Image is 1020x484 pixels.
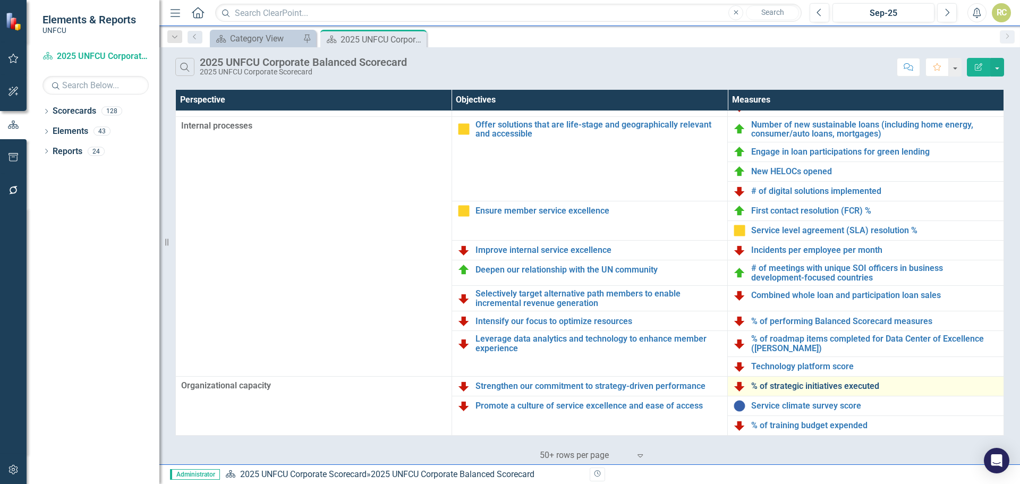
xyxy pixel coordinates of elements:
button: Sep-25 [832,3,934,22]
img: Below Plan [457,337,470,350]
a: Combined whole loan and participation loan sales [751,291,998,300]
div: Category View [230,32,300,45]
img: Data Not Yet Due [733,400,746,412]
img: Caution [733,224,746,237]
a: % of roadmap items completed for Data Center of Excellence ([PERSON_NAME]) [751,334,998,353]
div: » [225,469,582,481]
div: 2025 UNFCU Corporate Balanced Scorecard [341,33,424,46]
a: Leverage data analytics and technology to enhance member experience [475,334,722,353]
td: Double-Click to Edit Right Click for Context Menu [728,241,1004,260]
small: UNFCU [42,26,136,35]
td: Double-Click to Edit Right Click for Context Menu [728,376,1004,396]
a: Scorecards [53,105,96,117]
div: 2025 UNFCU Corporate Scorecard [200,68,407,76]
td: Double-Click to Edit Right Click for Context Menu [728,356,1004,376]
div: Open Intercom Messenger [984,448,1009,473]
img: Below Plan [733,315,746,327]
img: On Target [733,267,746,279]
span: Organizational capacity [181,380,446,392]
td: Double-Click to Edit Right Click for Context Menu [452,396,728,435]
button: Search [746,5,799,20]
img: Below Plan [457,292,470,305]
a: Reports [53,146,82,158]
a: Offer solutions that are life-stage and geographically relevant and accessible [475,120,722,139]
td: Double-Click to Edit Right Click for Context Menu [728,415,1004,435]
a: Elements [53,125,88,138]
img: Below Plan [733,360,746,373]
td: Double-Click to Edit Right Click for Context Menu [728,201,1004,221]
img: Below Plan [733,185,746,198]
td: Double-Click to Edit Right Click for Context Menu [452,201,728,241]
span: Search [761,8,784,16]
a: % of training budget expended [751,421,998,430]
a: Incidents per employee per month [751,245,998,255]
span: Administrator [170,469,220,480]
a: New HELOCs opened [751,167,998,176]
td: Double-Click to Edit Right Click for Context Menu [728,311,1004,331]
img: On Target [733,165,746,178]
img: Below Plan [733,419,746,432]
a: 2025 UNFCU Corporate Scorecard [240,469,367,479]
div: 128 [101,107,122,116]
img: On Target [733,146,746,158]
td: Double-Click to Edit Right Click for Context Menu [452,260,728,286]
div: 24 [88,147,105,156]
td: Double-Click to Edit Right Click for Context Menu [728,396,1004,415]
img: Below Plan [457,380,470,393]
a: Service level agreement (SLA) resolution % [751,226,998,235]
a: First contact resolution (FCR) % [751,206,998,216]
a: # of digital solutions implemented [751,186,998,196]
a: Risk assessment score [751,102,998,112]
span: Elements & Reports [42,13,136,26]
td: Double-Click to Edit Right Click for Context Menu [452,331,728,376]
img: ClearPoint Strategy [5,12,24,31]
td: Double-Click to Edit Right Click for Context Menu [452,286,728,311]
a: % of strategic initiatives executed [751,381,998,391]
img: Below Plan [733,289,746,302]
td: Double-Click to Edit Right Click for Context Menu [728,116,1004,142]
a: Selectively target alternative path members to enable incremental revenue generation [475,289,722,308]
img: Below Plan [457,400,470,412]
a: Deepen our relationship with the UN community [475,265,722,275]
a: 2025 UNFCU Corporate Scorecard [42,50,149,63]
td: Double-Click to Edit [176,116,452,376]
a: % of performing Balanced Scorecard measures [751,317,998,326]
div: RC [992,3,1011,22]
a: Category View [212,32,300,45]
td: Double-Click to Edit Right Click for Context Menu [728,260,1004,286]
img: Caution [457,205,470,217]
input: Search ClearPoint... [215,4,802,22]
a: # of meetings with unique SOI officers in business development-focused countries [751,264,998,282]
td: Double-Click to Edit Right Click for Context Menu [452,376,728,396]
img: Below Plan [733,380,746,393]
td: Double-Click to Edit Right Click for Context Menu [728,162,1004,182]
div: 2025 UNFCU Corporate Balanced Scorecard [371,469,534,479]
a: Ensure member service excellence [475,206,722,216]
img: On Target [733,205,746,217]
td: Double-Click to Edit Right Click for Context Menu [728,221,1004,241]
td: Double-Click to Edit Right Click for Context Menu [728,142,1004,162]
div: Sep-25 [836,7,931,20]
td: Double-Click to Edit Right Click for Context Menu [728,286,1004,311]
td: Double-Click to Edit Right Click for Context Menu [452,116,728,201]
img: Below Plan [457,244,470,257]
a: Promote a culture of service excellence and ease of access [475,401,722,411]
div: 43 [93,127,110,136]
img: Below Plan [733,244,746,257]
img: Caution [457,123,470,135]
img: Below Plan [733,337,746,350]
a: Service climate survey score [751,401,998,411]
a: Intensify our focus to optimize resources [475,317,722,326]
a: Technology platform score [751,362,998,371]
td: Double-Click to Edit Right Click for Context Menu [728,331,1004,356]
td: Double-Click to Edit Right Click for Context Menu [452,311,728,331]
a: Improve internal service excellence [475,245,722,255]
div: 2025 UNFCU Corporate Balanced Scorecard [200,56,407,68]
img: Below Plan [457,315,470,327]
a: Engage in loan participations for green lending [751,147,998,157]
span: Internal processes [181,120,446,132]
input: Search Below... [42,76,149,95]
td: Double-Click to Edit Right Click for Context Menu [452,241,728,260]
img: On Target [457,264,470,276]
td: Double-Click to Edit Right Click for Context Menu [728,182,1004,201]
